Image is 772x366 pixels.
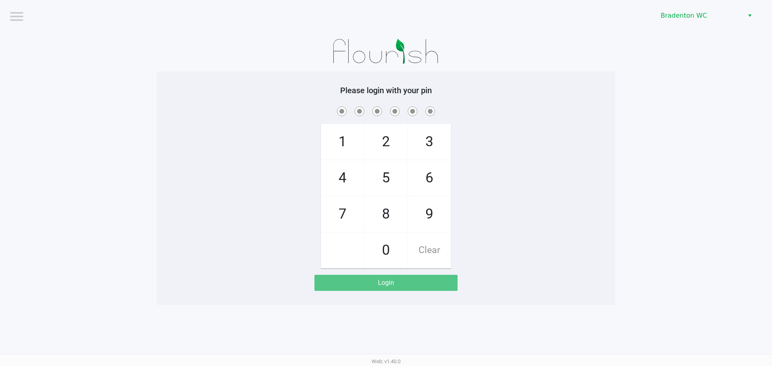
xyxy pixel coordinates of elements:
[365,233,407,268] span: 0
[408,160,451,196] span: 6
[661,11,739,20] span: Bradenton WC
[321,196,364,232] span: 7
[365,196,407,232] span: 8
[408,124,451,159] span: 3
[372,358,400,364] span: Web: v1.40.0
[321,160,364,196] span: 4
[408,196,451,232] span: 9
[744,8,756,23] button: Select
[408,233,451,268] span: Clear
[365,124,407,159] span: 2
[163,86,609,95] h5: Please login with your pin
[321,124,364,159] span: 1
[365,160,407,196] span: 5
